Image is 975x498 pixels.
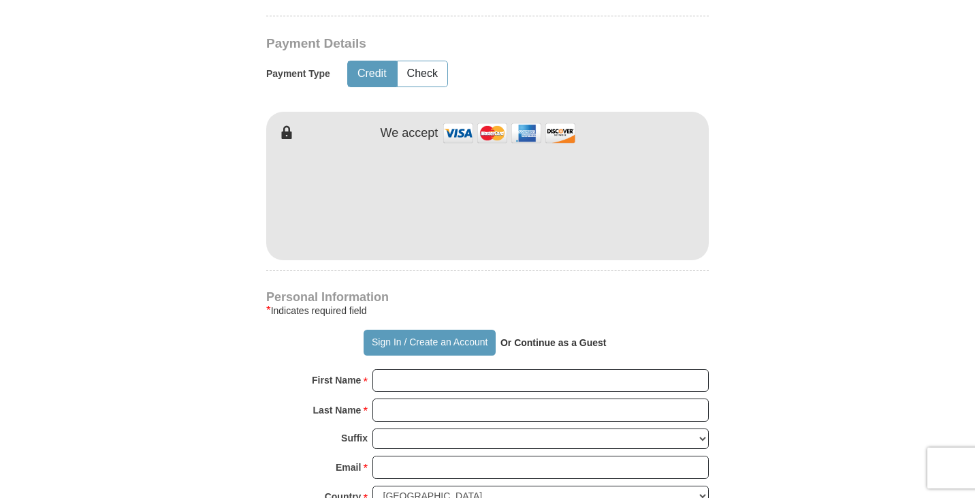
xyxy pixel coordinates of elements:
strong: Or Continue as a Guest [500,337,607,348]
h5: Payment Type [266,68,330,80]
strong: Email [336,458,361,477]
h4: We accept [381,126,438,141]
strong: Last Name [313,401,362,420]
div: Indicates required field [266,302,709,319]
strong: Suffix [341,429,368,448]
h4: Personal Information [266,292,709,302]
strong: First Name [312,371,361,390]
h3: Payment Details [266,36,613,52]
button: Sign In / Create an Account [364,330,495,356]
img: credit cards accepted [441,119,577,148]
button: Credit [348,61,396,87]
button: Check [398,61,447,87]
